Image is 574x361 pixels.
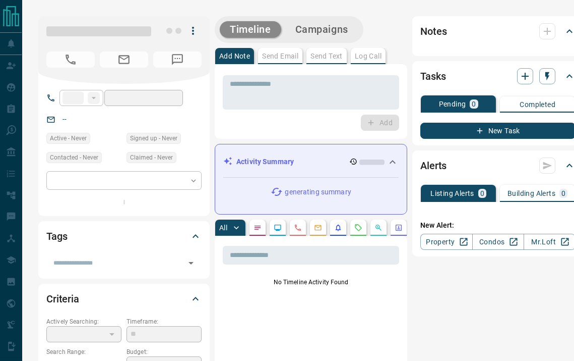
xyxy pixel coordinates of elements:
svg: Calls [294,224,302,232]
a: Condos [472,234,524,250]
h2: Tags [46,228,67,244]
p: Add Note [219,53,250,60]
span: No Number [46,51,95,68]
svg: Notes [253,224,262,232]
p: Timeframe: [126,317,202,326]
p: 0 [561,190,565,197]
a: -- [62,115,67,123]
svg: Agent Actions [395,224,403,232]
svg: Lead Browsing Activity [274,224,282,232]
span: Claimed - Never [130,152,173,163]
h2: Alerts [420,158,447,174]
svg: Requests [354,224,362,232]
svg: Listing Alerts [334,224,342,232]
p: Completed [520,101,555,108]
p: 0 [480,190,484,197]
p: Building Alerts [507,190,555,197]
svg: Opportunities [374,224,382,232]
span: No Email [100,51,148,68]
span: No Number [153,51,202,68]
p: Listing Alerts [430,190,474,197]
h2: Criteria [46,291,79,307]
span: Active - Never [50,133,87,143]
p: 0 [472,100,476,108]
button: Open [184,256,198,270]
p: generating summary [285,187,351,197]
div: Tags [46,224,202,248]
span: Contacted - Never [50,152,98,163]
p: Budget: [126,347,202,356]
button: Timeline [220,21,281,38]
p: No Timeline Activity Found [223,278,399,287]
span: Signed up - Never [130,133,177,143]
svg: Emails [314,224,322,232]
p: Activity Summary [236,157,294,167]
div: Activity Summary [223,152,399,171]
div: Criteria [46,287,202,311]
h2: Notes [420,23,447,39]
button: Campaigns [285,21,358,38]
a: Property [420,234,472,250]
h2: Tasks [420,68,445,84]
p: Actively Searching: [46,317,121,326]
p: Search Range: [46,347,121,356]
p: Pending [439,100,466,108]
p: All [219,224,227,231]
